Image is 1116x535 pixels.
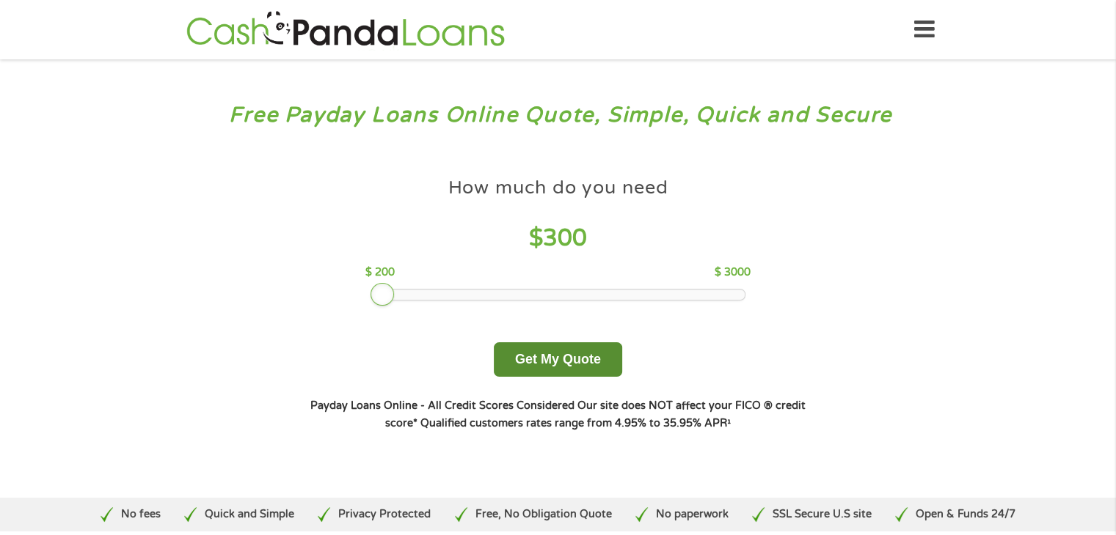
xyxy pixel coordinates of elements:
[338,506,431,523] p: Privacy Protected
[494,342,622,377] button: Get My Quote
[916,506,1015,523] p: Open & Funds 24/7
[43,102,1074,129] h3: Free Payday Loans Online Quote, Simple, Quick and Secure
[773,506,872,523] p: SSL Secure U.S site
[475,506,611,523] p: Free, No Obligation Quote
[715,265,751,281] p: $ 3000
[205,506,294,523] p: Quick and Simple
[365,224,751,254] h4: $
[543,224,587,252] span: 300
[420,417,731,429] strong: Qualified customers rates range from 4.95% to 35.95% APR¹
[448,176,668,200] h4: How much do you need
[310,399,575,412] strong: Payday Loans Online - All Credit Scores Considered
[656,506,729,523] p: No paperwork
[121,506,161,523] p: No fees
[385,399,806,429] strong: Our site does NOT affect your FICO ® credit score*
[182,9,509,51] img: GetLoanNow Logo
[365,265,395,281] p: $ 200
